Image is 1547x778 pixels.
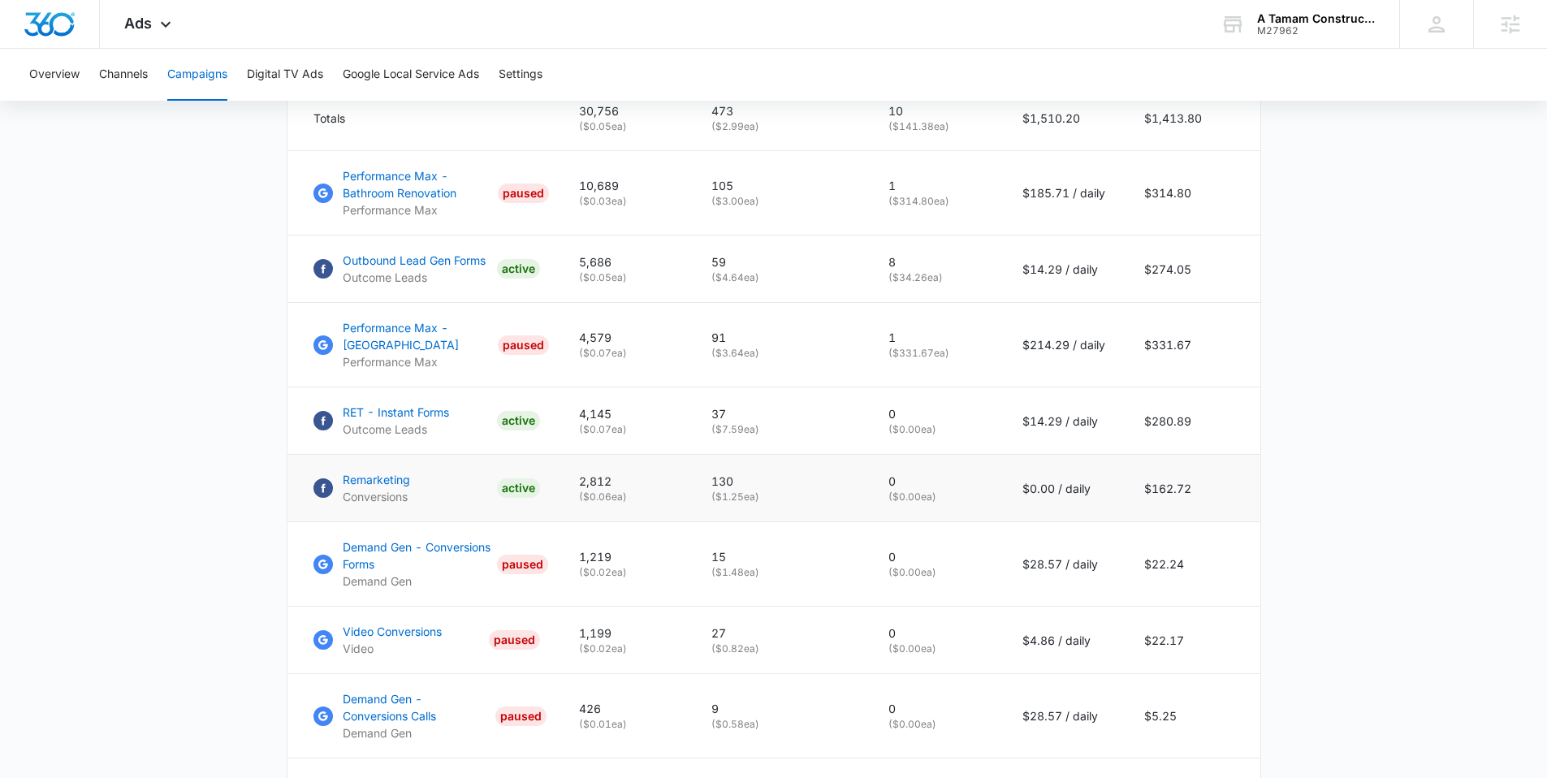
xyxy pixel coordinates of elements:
[1125,303,1260,387] td: $331.67
[29,49,80,101] button: Overview
[313,167,540,218] a: Google AdsPerformance Max - Bathroom RenovationPerformance MaxPAUSED
[579,565,672,580] p: ( $0.02 ea)
[313,319,540,370] a: Google AdsPerformance Max - [GEOGRAPHIC_DATA]Performance MaxPAUSED
[313,411,333,430] img: Facebook
[313,259,333,279] img: Facebook
[343,269,486,286] p: Outcome Leads
[579,177,672,194] p: 10,689
[343,623,442,640] p: Video Conversions
[579,253,672,270] p: 5,686
[1125,387,1260,455] td: $280.89
[888,490,983,504] p: ( $0.00 ea)
[579,194,672,209] p: ( $0.03 ea)
[1022,707,1105,724] p: $28.57 / daily
[343,252,486,269] p: Outbound Lead Gen Forms
[1022,110,1105,127] p: $1,510.20
[1125,151,1260,236] td: $314.80
[888,346,983,361] p: ( $331.67 ea)
[711,490,849,504] p: ( $1.25 ea)
[711,625,849,642] p: 27
[888,422,983,437] p: ( $0.00 ea)
[1022,555,1105,573] p: $28.57 / daily
[343,353,491,370] p: Performance Max
[711,548,849,565] p: 15
[498,335,549,355] div: PAUSED
[1125,522,1260,607] td: $22.24
[888,253,983,270] p: 8
[343,488,410,505] p: Conversions
[888,194,983,209] p: ( $314.80 ea)
[343,724,490,741] p: Demand Gen
[579,473,672,490] p: 2,812
[313,184,333,203] img: Google Ads
[711,177,849,194] p: 105
[579,405,672,422] p: 4,145
[711,253,849,270] p: 59
[343,573,490,590] p: Demand Gen
[711,102,849,119] p: 473
[1125,86,1260,151] td: $1,413.80
[579,700,672,717] p: 426
[579,102,672,119] p: 30,756
[99,49,148,101] button: Channels
[343,538,490,573] p: Demand Gen - Conversions Forms
[579,270,672,285] p: ( $0.05 ea)
[711,119,849,134] p: ( $2.99 ea)
[343,640,442,657] p: Video
[888,625,983,642] p: 0
[1125,236,1260,303] td: $274.05
[579,625,672,642] p: 1,199
[711,405,849,422] p: 37
[888,270,983,285] p: ( $34.26 ea)
[711,565,849,580] p: ( $1.48 ea)
[1257,12,1376,25] div: account name
[711,717,849,732] p: ( $0.58 ea)
[711,473,849,490] p: 130
[1022,413,1105,430] p: $14.29 / daily
[497,555,548,574] div: PAUSED
[313,555,333,574] img: Google Ads
[313,690,540,741] a: Google AdsDemand Gen - Conversions CallsDemand GenPAUSED
[489,630,540,650] div: PAUSED
[313,252,540,286] a: FacebookOutbound Lead Gen FormsOutcome LeadsACTIVE
[1257,25,1376,37] div: account id
[343,421,449,438] p: Outcome Leads
[167,49,227,101] button: Campaigns
[711,642,849,656] p: ( $0.82 ea)
[1125,674,1260,759] td: $5.25
[579,422,672,437] p: ( $0.07 ea)
[579,346,672,361] p: ( $0.07 ea)
[711,422,849,437] p: ( $7.59 ea)
[888,642,983,656] p: ( $0.00 ea)
[313,623,540,657] a: Google AdsVideo ConversionsVideoPAUSED
[497,411,540,430] div: ACTIVE
[495,707,547,726] div: PAUSED
[124,15,152,32] span: Ads
[497,259,540,279] div: ACTIVE
[1022,184,1105,201] p: $185.71 / daily
[497,478,540,498] div: ACTIVE
[888,565,983,580] p: ( $0.00 ea)
[343,49,479,101] button: Google Local Service Ads
[888,329,983,346] p: 1
[499,49,542,101] button: Settings
[313,335,333,355] img: Google Ads
[343,319,491,353] p: Performance Max - [GEOGRAPHIC_DATA]
[1022,480,1105,497] p: $0.00 / daily
[498,184,549,203] div: PAUSED
[711,194,849,209] p: ( $3.00 ea)
[343,471,410,488] p: Remarketing
[313,707,333,726] img: Google Ads
[1022,632,1105,649] p: $4.86 / daily
[579,329,672,346] p: 4,579
[1022,336,1105,353] p: $214.29 / daily
[343,167,491,201] p: Performance Max - Bathroom Renovation
[888,717,983,732] p: ( $0.00 ea)
[711,346,849,361] p: ( $3.64 ea)
[888,119,983,134] p: ( $141.38 ea)
[711,329,849,346] p: 91
[1125,455,1260,522] td: $162.72
[888,548,983,565] p: 0
[313,404,540,438] a: FacebookRET - Instant FormsOutcome LeadsACTIVE
[711,270,849,285] p: ( $4.64 ea)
